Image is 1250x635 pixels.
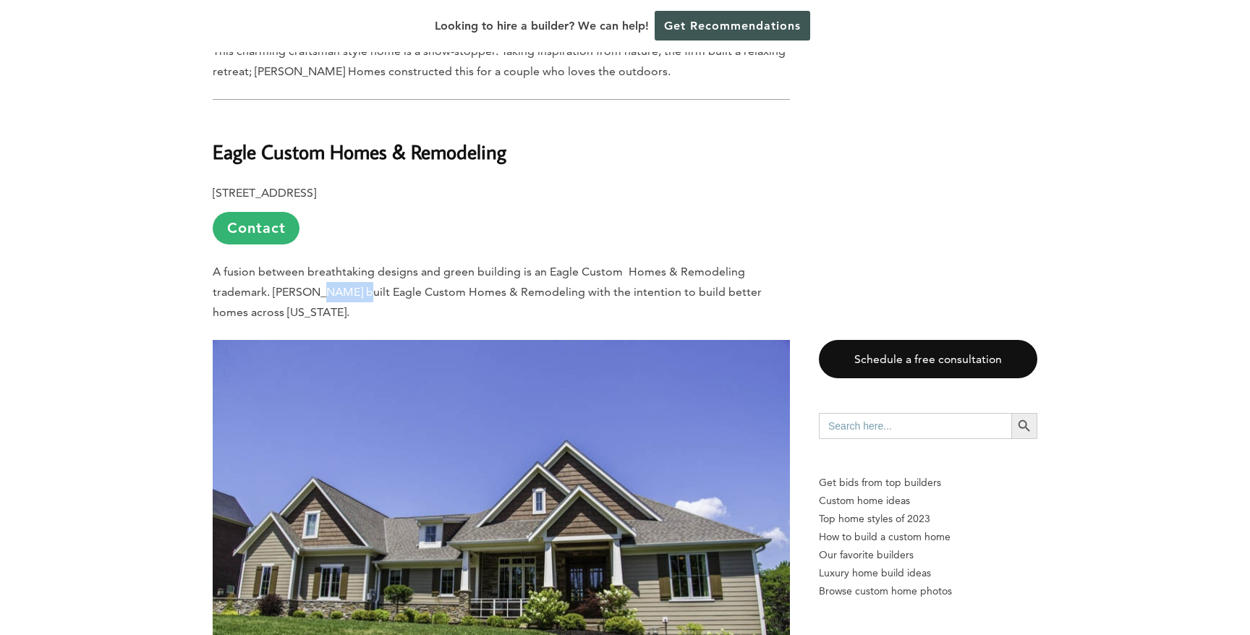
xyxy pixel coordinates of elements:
a: Get Recommendations [655,11,810,41]
a: Schedule a free consultation [819,340,1037,378]
iframe: Drift Widget Chat Controller [972,531,1233,618]
input: Search here... [819,413,1011,439]
span: A fusion between breathtaking designs and green building is an Eagle Custom Homes & Remodeling tr... [213,265,762,319]
b: Eagle Custom Homes & Remodeling [213,139,506,164]
a: Browse custom home photos [819,582,1037,600]
a: Contact [213,212,299,244]
a: Custom home ideas [819,492,1037,510]
a: Our favorite builders [819,546,1037,564]
svg: Search [1016,418,1032,434]
a: Luxury home build ideas [819,564,1037,582]
p: Get bids from top builders [819,474,1037,492]
span: [PERSON_NAME] Homes’s online portfolio gives clients the liberty to scroll through its range of h... [213,24,786,78]
a: How to build a custom home [819,528,1037,546]
a: Top home styles of 2023 [819,510,1037,528]
p: [STREET_ADDRESS] [213,183,790,244]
